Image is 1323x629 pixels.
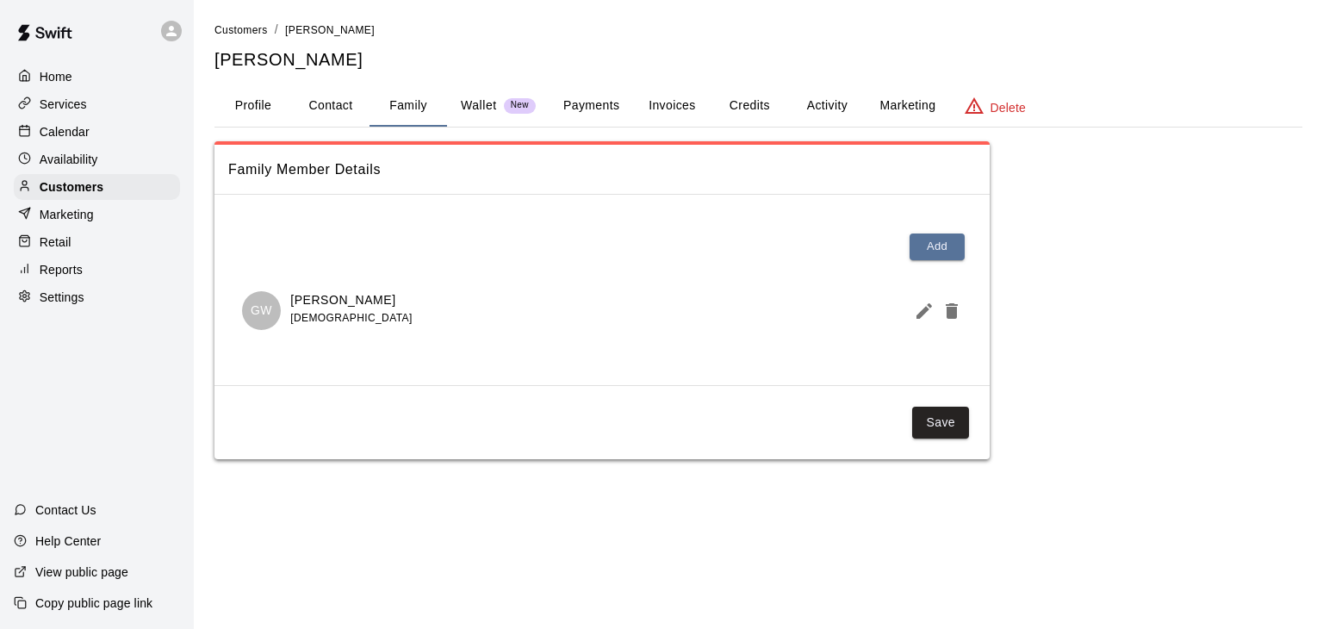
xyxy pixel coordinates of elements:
p: Home [40,68,72,85]
p: Customers [40,178,103,196]
li: / [275,21,278,39]
a: Marketing [14,202,180,227]
p: Reports [40,261,83,278]
button: Invoices [633,85,711,127]
a: Reports [14,257,180,283]
p: Wallet [461,97,497,115]
button: Activity [788,85,866,127]
nav: breadcrumb [214,21,1302,40]
p: View public page [35,564,128,581]
p: Help Center [35,532,101,550]
a: Retail [14,229,180,255]
button: Marketing [866,85,949,127]
a: Customers [214,22,268,36]
button: Save [912,407,969,439]
button: Delete [935,294,962,328]
a: Customers [14,174,180,200]
a: Settings [14,284,180,310]
p: Marketing [40,206,94,223]
p: Retail [40,234,71,251]
p: GW [251,302,272,320]
p: Services [40,96,87,113]
a: Services [14,91,180,117]
span: New [504,100,536,111]
span: [DEMOGRAPHIC_DATA] [290,312,412,324]
span: Customers [214,24,268,36]
a: Home [14,64,180,90]
p: Availability [40,151,98,168]
h5: [PERSON_NAME] [214,48,1302,72]
p: Delete [991,99,1026,116]
a: Calendar [14,119,180,145]
button: Profile [214,85,292,127]
p: Calendar [40,123,90,140]
div: basic tabs example [214,85,1302,127]
p: Copy public page link [35,595,152,612]
button: Payments [550,85,633,127]
button: Edit Member [907,294,935,328]
span: Family Member Details [228,159,976,181]
button: Family [370,85,447,127]
div: Grayson Welsh [242,291,281,330]
p: [PERSON_NAME] [290,291,412,309]
p: Contact Us [35,501,96,519]
span: [PERSON_NAME] [285,24,375,36]
button: Add [910,234,965,260]
p: Settings [40,289,84,306]
a: Availability [14,146,180,172]
button: Credits [711,85,788,127]
button: Contact [292,85,370,127]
